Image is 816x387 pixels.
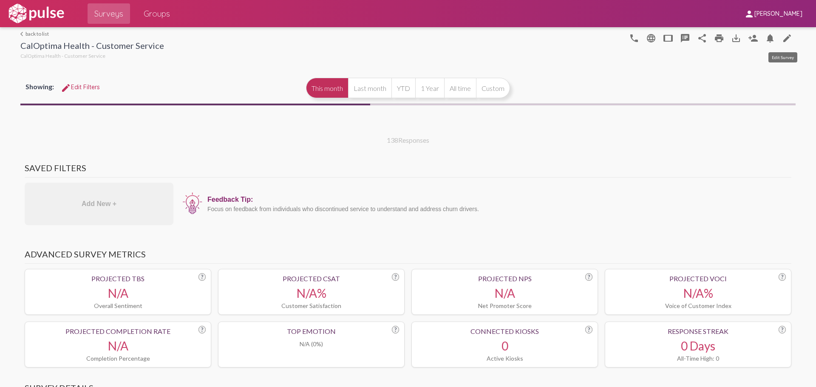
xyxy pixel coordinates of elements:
[731,33,741,43] mat-icon: Download
[30,355,206,362] div: Completion Percentage
[610,327,786,335] div: Response Streak
[144,6,170,21] span: Groups
[585,326,592,333] div: ?
[765,33,775,43] mat-icon: Bell
[711,29,728,46] a: print
[610,355,786,362] div: All-Time High: 0
[182,192,203,215] img: icon12.png
[25,82,54,90] span: Showing:
[30,286,206,300] div: N/A
[348,78,391,98] button: Last month
[677,29,694,46] button: speaker_notes
[387,136,398,144] span: 138
[30,302,206,309] div: Overall Sentiment
[137,3,177,24] a: Groups
[392,273,399,281] div: ?
[762,29,779,46] button: Bell
[25,163,791,178] h3: Saved Filters
[610,339,786,353] div: 0 Days
[444,78,476,98] button: All time
[643,29,660,46] button: language
[744,9,754,19] mat-icon: person
[779,29,796,46] a: language
[30,327,206,335] div: Projected Completion Rate
[88,3,130,24] a: Surveys
[224,327,399,335] div: Top Emotion
[20,40,164,53] div: CalOptima Health - Customer Service
[417,274,592,282] div: Projected NPS
[306,78,348,98] button: This month
[30,274,206,282] div: Projected TBS
[417,355,592,362] div: Active Kiosks
[207,196,787,203] div: Feedback Tip:
[198,326,206,333] div: ?
[646,33,656,43] mat-icon: language
[585,273,592,281] div: ?
[694,29,711,46] button: Share
[728,29,745,46] button: Download
[391,78,415,98] button: YTD
[660,29,677,46] button: tablet
[745,29,762,46] button: Person
[20,31,25,37] mat-icon: arrow_back_ios
[30,339,206,353] div: N/A
[680,33,690,43] mat-icon: speaker_notes
[779,273,786,281] div: ?
[387,136,429,144] div: Responses
[626,29,643,46] button: language
[25,249,791,264] h3: Advanced Survey Metrics
[663,33,673,43] mat-icon: tablet
[779,326,786,333] div: ?
[198,273,206,281] div: ?
[224,274,399,282] div: Projected CSAT
[754,10,802,18] span: [PERSON_NAME]
[20,53,105,59] span: CalOptima Health - Customer Service
[417,327,592,335] div: Connected Kiosks
[610,302,786,309] div: Voice of Customer Index
[629,33,639,43] mat-icon: language
[782,33,792,43] mat-icon: language
[417,302,592,309] div: Net Promoter Score
[737,6,809,21] button: [PERSON_NAME]
[61,83,100,91] span: Edit Filters
[224,286,399,300] div: N/A%
[61,83,71,93] mat-icon: Edit Filters
[7,3,65,24] img: white-logo.svg
[610,286,786,300] div: N/A%
[224,302,399,309] div: Customer Satisfaction
[224,340,399,347] div: N/A (0%)
[94,6,123,21] span: Surveys
[20,31,164,37] a: back to list
[697,33,707,43] mat-icon: Share
[54,79,107,95] button: Edit FiltersEdit Filters
[476,78,510,98] button: Custom
[610,274,786,282] div: Projected VoCI
[25,183,173,225] div: Add New +
[417,286,592,300] div: N/A
[207,206,787,212] div: Focus on feedback from individuals who discontinued service to understand and address churn drivers.
[415,78,444,98] button: 1 Year
[392,326,399,333] div: ?
[714,33,724,43] mat-icon: print
[417,339,592,353] div: 0
[748,33,758,43] mat-icon: Person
